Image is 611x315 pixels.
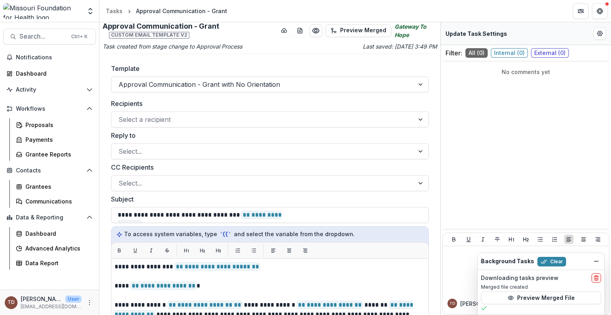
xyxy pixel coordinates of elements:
[446,48,462,58] p: Filter:
[70,32,89,41] div: Ctrl + K
[564,235,574,244] button: Align Left
[481,258,534,265] h2: Background Tasks
[136,7,227,15] div: Approval Communication - Grant
[25,197,90,205] div: Communications
[111,162,424,172] label: CC Recipients
[16,106,83,112] span: Workflows
[212,244,225,257] button: H3
[111,131,424,140] label: Reply to
[25,244,90,252] div: Advanced Analytics
[16,69,90,78] div: Dashboard
[161,244,173,257] button: Strikethrough
[85,3,96,19] button: Open entity switcher
[593,27,606,40] button: Edit Form Settings
[16,86,83,93] span: Activity
[103,42,269,51] p: Task created from stage change to Approval Process
[13,133,96,146] a: Payments
[111,64,424,73] label: Template
[103,22,274,39] h2: Approval Communication - Grant
[3,164,96,177] button: Open Contacts
[16,54,93,61] span: Notifications
[592,3,608,19] button: Get Help
[25,135,90,144] div: Payments
[106,7,123,15] div: Tasks
[464,235,473,244] button: Underline
[13,148,96,161] a: Grantee Reports
[3,51,96,64] button: Notifications
[481,284,601,291] p: Merged file created
[219,230,232,239] code: `{{`
[267,244,280,257] button: Align left
[232,244,244,257] button: List
[579,235,588,244] button: Align Center
[25,121,90,129] div: Proposals
[129,244,142,257] button: Underline
[25,182,90,191] div: Grantees
[196,244,209,257] button: H2
[13,256,96,270] a: Data Report
[3,211,96,224] button: Open Data & Reporting
[478,235,488,244] button: Italicize
[3,67,96,80] a: Dashboard
[446,29,507,38] p: Update Task Settings
[535,235,545,244] button: Bullet List
[13,118,96,131] a: Proposals
[449,301,455,305] div: Ty Dowdy
[25,150,90,158] div: Grantee Reports
[592,256,601,266] button: Dismiss
[19,33,66,40] span: Search...
[113,244,126,257] button: Bold
[278,24,290,37] button: download-button
[573,3,589,19] button: Partners
[180,244,193,257] button: H1
[13,227,96,240] a: Dashboard
[85,298,94,307] button: More
[25,259,90,267] div: Data Report
[309,24,322,37] button: Preview cdce0783-8cd0-4089-9fec-978d77a31767.pdf
[13,180,96,193] a: Grantees
[449,235,459,244] button: Bold
[507,235,516,244] button: Heading 1
[25,229,90,238] div: Dashboard
[247,244,260,257] button: List
[3,29,96,45] button: Search...
[21,303,82,310] p: [EMAIL_ADDRESS][DOMAIN_NAME]
[65,295,82,303] p: User
[103,5,126,17] a: Tasks
[116,230,424,239] p: To access system variables, type and select the variable from the dropdown.
[492,235,502,244] button: Strike
[531,48,569,58] span: External ( 0 )
[111,99,424,108] label: Recipients
[16,214,83,221] span: Data & Reporting
[109,32,189,38] span: Custom email template v2
[446,68,606,76] p: No comments yet
[537,257,566,266] button: Clear
[294,24,306,37] button: download-word-button
[145,244,158,257] button: Italic
[592,273,601,283] button: delete
[13,195,96,208] a: Communications
[299,244,311,257] button: Align right
[103,5,230,17] nav: breadcrumb
[13,242,96,255] a: Advanced Analytics
[465,48,488,58] span: All ( 0 )
[111,194,424,204] label: Subject
[325,24,391,37] button: Preview Merged
[491,48,528,58] span: Internal ( 0 )
[521,235,531,244] button: Heading 2
[3,3,82,19] img: Missouri Foundation for Health logo
[395,22,437,39] i: Gateway To Hope
[8,300,15,305] div: Ty Dowdy
[283,244,296,257] button: Align center
[3,102,96,115] button: Open Workflows
[481,292,601,304] button: Preview Merged File
[21,295,62,303] p: [PERSON_NAME]
[3,83,96,96] button: Open Activity
[593,235,603,244] button: Align Right
[16,167,83,174] span: Contacts
[550,235,559,244] button: Ordered List
[481,275,558,282] h2: Downloading tasks preview
[272,42,438,51] p: Last saved: [DATE] 3:49 PM
[460,299,504,308] p: [PERSON_NAME]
